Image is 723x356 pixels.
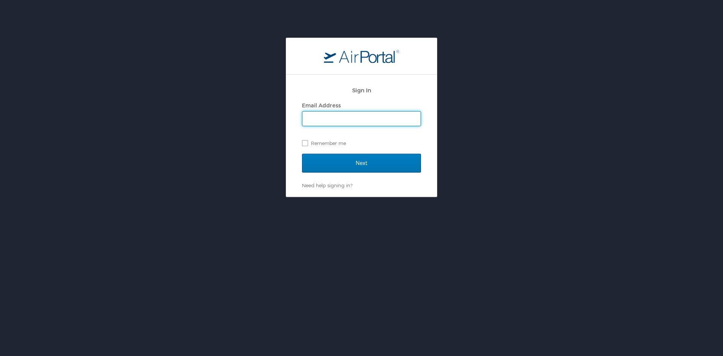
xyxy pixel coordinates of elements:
input: Next [302,154,421,173]
label: Email Address [302,102,341,108]
h2: Sign In [302,86,421,95]
label: Remember me [302,138,421,149]
img: logo [324,49,399,63]
a: Need help signing in? [302,182,352,188]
